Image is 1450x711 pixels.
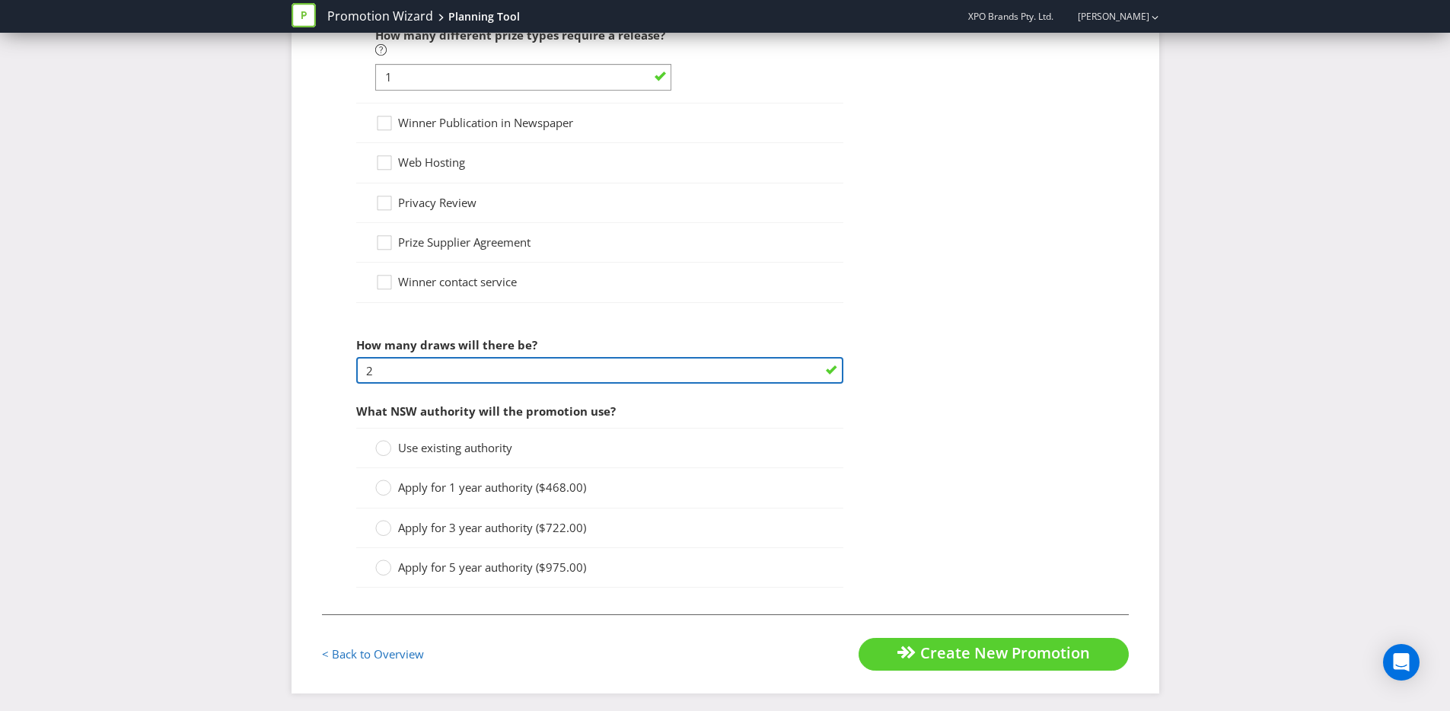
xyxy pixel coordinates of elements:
span: Privacy Review [398,195,476,210]
span: Winner contact service [398,274,517,289]
span: Apply for 1 year authority ($468.00) [398,480,586,495]
div: Planning Tool [448,9,520,24]
span: Apply for 3 year authority ($722.00) [398,520,586,535]
span: How many draws will there be? [356,337,537,352]
span: What NSW authority will the promotion use? [356,403,616,419]
span: Prize Supplier Agreement [398,234,531,250]
button: Create New Promotion [859,638,1129,671]
div: Open Intercom Messenger [1383,644,1420,681]
a: Promotion Wizard [327,8,433,25]
a: < Back to Overview [322,646,424,662]
span: Create New Promotion [920,642,1090,663]
a: [PERSON_NAME] [1063,10,1149,23]
span: Web Hosting [398,155,465,170]
span: XPO Brands Pty. Ltd. [968,10,1053,23]
span: Winner Publication in Newspaper [398,115,573,130]
span: Use existing authority [398,440,512,455]
span: Apply for 5 year authority ($975.00) [398,560,586,575]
